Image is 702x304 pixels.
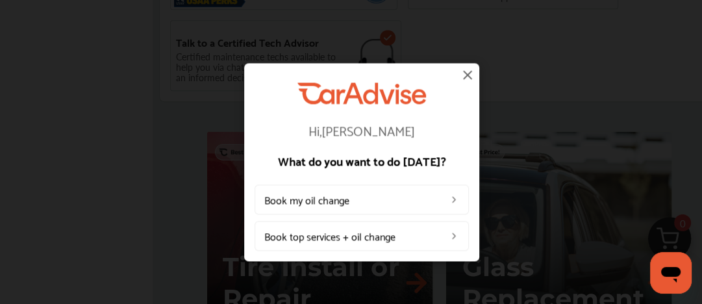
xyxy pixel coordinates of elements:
[297,82,426,104] img: CarAdvise Logo
[255,124,469,137] p: Hi, [PERSON_NAME]
[460,67,475,82] img: close-icon.a004319c.svg
[255,155,469,167] p: What do you want to do [DATE]?
[449,195,459,205] img: left_arrow_icon.0f472efe.svg
[255,185,469,215] a: Book my oil change
[449,231,459,242] img: left_arrow_icon.0f472efe.svg
[650,252,692,294] iframe: Button to launch messaging window
[255,222,469,251] a: Book top services + oil change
